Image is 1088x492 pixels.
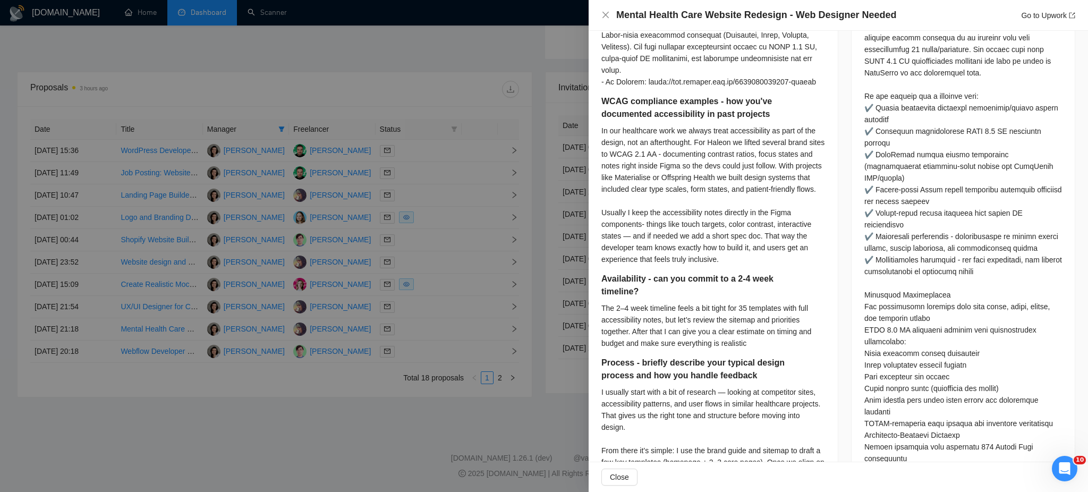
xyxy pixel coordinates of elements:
a: Go to Upworkexport [1021,11,1075,20]
h5: WCAG compliance examples - how you've documented accessibility in past projects [601,95,792,121]
span: 10 [1074,456,1086,464]
button: Close [601,469,637,486]
div: In our healthcare work we always treat accessibility as part of the design, not an afterthought. ... [601,125,825,265]
span: export [1069,12,1075,19]
h5: Availability - can you commit to a 2-4 week timeline? [601,273,792,298]
span: close [601,11,610,19]
h4: Mental Health Care Website Redesign - Web Designer Needed [616,9,896,22]
iframe: Intercom live chat [1052,456,1077,481]
button: Close [601,11,610,20]
h5: Process - briefly describe your typical design process and how you handle feedback [601,357,792,382]
span: Close [610,471,629,483]
div: The 2–4 week timeline feels a bit tight for 35 templates with full accessibility notes, but let’s... [601,302,825,349]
